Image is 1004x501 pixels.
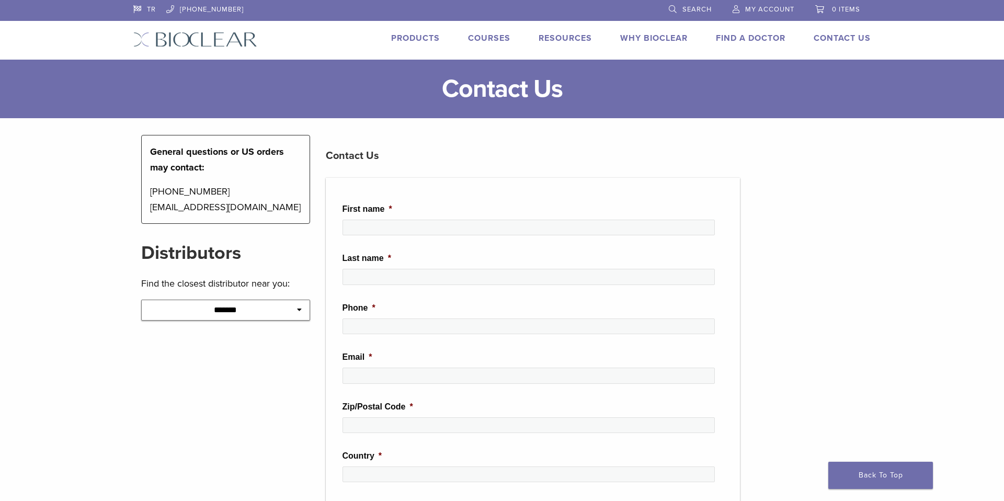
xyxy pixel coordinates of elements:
[745,5,794,14] span: My Account
[620,33,688,43] a: Why Bioclear
[539,33,592,43] a: Resources
[832,5,860,14] span: 0 items
[716,33,785,43] a: Find A Doctor
[391,33,440,43] a: Products
[150,146,284,173] strong: General questions or US orders may contact:
[343,303,375,314] label: Phone
[343,451,382,462] label: Country
[682,5,712,14] span: Search
[468,33,510,43] a: Courses
[326,143,740,168] h3: Contact Us
[343,204,392,215] label: First name
[133,32,257,47] img: Bioclear
[343,352,372,363] label: Email
[150,184,301,215] p: [PHONE_NUMBER] [EMAIL_ADDRESS][DOMAIN_NAME]
[141,276,310,291] p: Find the closest distributor near you:
[828,462,933,489] a: Back To Top
[343,253,391,264] label: Last name
[141,241,310,266] h2: Distributors
[814,33,871,43] a: Contact Us
[343,402,413,413] label: Zip/Postal Code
